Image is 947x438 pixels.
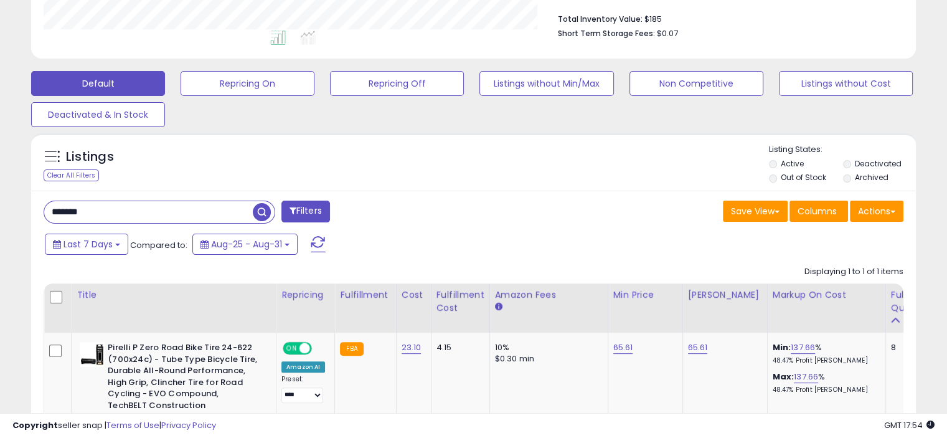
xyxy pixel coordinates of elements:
button: Save View [723,201,788,222]
small: Amazon Fees. [495,302,502,313]
div: % [773,371,876,394]
a: 137.66 [791,341,815,354]
a: Privacy Policy [161,419,216,431]
small: FBA [340,342,363,356]
button: Last 7 Days [45,234,128,255]
div: $0.30 min [495,353,598,364]
div: seller snap | | [12,420,216,432]
div: 10% [495,342,598,353]
div: Markup on Cost [773,288,880,302]
a: 65.61 [613,341,633,354]
button: Listings without Min/Max [479,71,613,96]
h5: Listings [66,148,114,166]
div: Amazon Fees [495,288,603,302]
label: Archived [854,172,888,183]
span: Columns [798,205,837,217]
div: 4.15 [436,342,480,353]
b: Min: [773,341,791,353]
div: 8 [891,342,930,353]
div: Fulfillment Cost [436,288,484,315]
span: Last 7 Days [64,238,113,250]
th: The percentage added to the cost of goods (COGS) that forms the calculator for Min & Max prices. [767,283,885,333]
div: Amazon AI [281,361,325,373]
div: [PERSON_NAME] [688,288,762,302]
button: Actions [850,201,903,222]
button: Filters [281,201,330,222]
div: Fulfillable Quantity [891,288,934,315]
div: Repricing [281,288,329,302]
div: Cost [402,288,426,302]
span: ON [284,343,299,354]
a: 137.66 [794,371,818,383]
div: Title [77,288,271,302]
button: Non Competitive [629,71,763,96]
label: Active [781,158,804,169]
a: Terms of Use [106,419,159,431]
div: % [773,342,876,365]
strong: Copyright [12,419,58,431]
div: Clear All Filters [44,169,99,181]
button: Listings without Cost [779,71,913,96]
a: 23.10 [402,341,422,354]
b: Pirelli P Zero Road Bike Tire 24-622 (700x24c) - Tube Type Bicycle Tire, Durable All-Round Perfor... [108,342,259,414]
span: OFF [310,343,330,354]
span: 2025-09-8 17:54 GMT [884,419,935,431]
li: $185 [558,11,894,26]
b: Short Term Storage Fees: [558,28,655,39]
span: Aug-25 - Aug-31 [211,238,282,250]
div: Displaying 1 to 1 of 1 items [804,266,903,278]
span: Compared to: [130,239,187,251]
label: Out of Stock [781,172,826,183]
span: $0.07 [657,27,678,39]
img: 31K0+JR2+OL._SL40_.jpg [80,342,105,367]
p: Listing States: [769,144,916,156]
div: Fulfillment [340,288,390,302]
button: Deactivated & In Stock [31,102,165,127]
button: Repricing On [181,71,314,96]
div: Min Price [613,288,677,302]
button: Columns [789,201,848,222]
b: Max: [773,371,794,383]
p: 48.47% Profit [PERSON_NAME] [773,386,876,394]
label: Deactivated [854,158,901,169]
a: 65.61 [688,341,708,354]
button: Default [31,71,165,96]
button: Repricing Off [330,71,464,96]
div: Preset: [281,375,325,403]
p: 48.47% Profit [PERSON_NAME] [773,356,876,365]
button: Aug-25 - Aug-31 [192,234,298,255]
b: Total Inventory Value: [558,14,643,24]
